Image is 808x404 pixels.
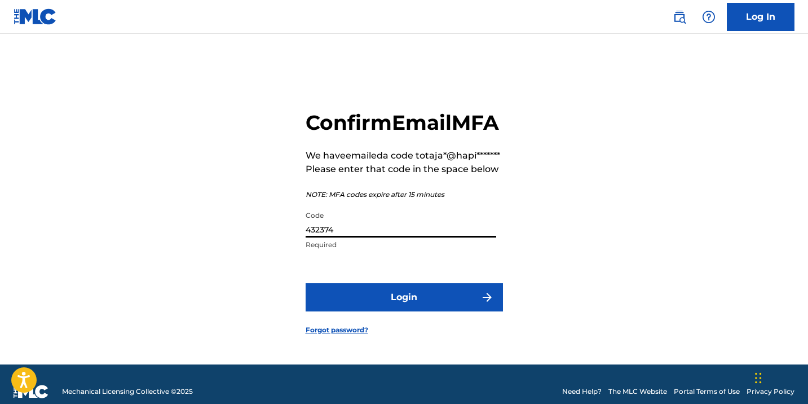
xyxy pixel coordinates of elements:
[306,110,500,135] h2: Confirm Email MFA
[562,387,602,397] a: Need Help?
[702,10,716,24] img: help
[306,283,503,311] button: Login
[752,350,808,404] iframe: Chat Widget
[306,163,500,176] p: Please enter that code in the space below
[62,387,193,397] span: Mechanical Licensing Collective © 2025
[14,8,57,25] img: MLC Logo
[727,3,794,31] a: Log In
[747,387,794,397] a: Privacy Policy
[14,385,48,398] img: logo
[668,6,691,28] a: Public Search
[673,10,686,24] img: search
[608,387,667,397] a: The MLC Website
[306,149,500,163] p: We have emailed a code to taja*@hapi*******
[697,6,720,28] div: Help
[480,291,494,304] img: f7272a7cc735f4ea7f67.svg
[755,361,762,395] div: Drag
[306,190,500,200] p: NOTE: MFA codes expire after 15 minutes
[306,240,496,250] p: Required
[306,325,368,335] a: Forgot password?
[674,387,740,397] a: Portal Terms of Use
